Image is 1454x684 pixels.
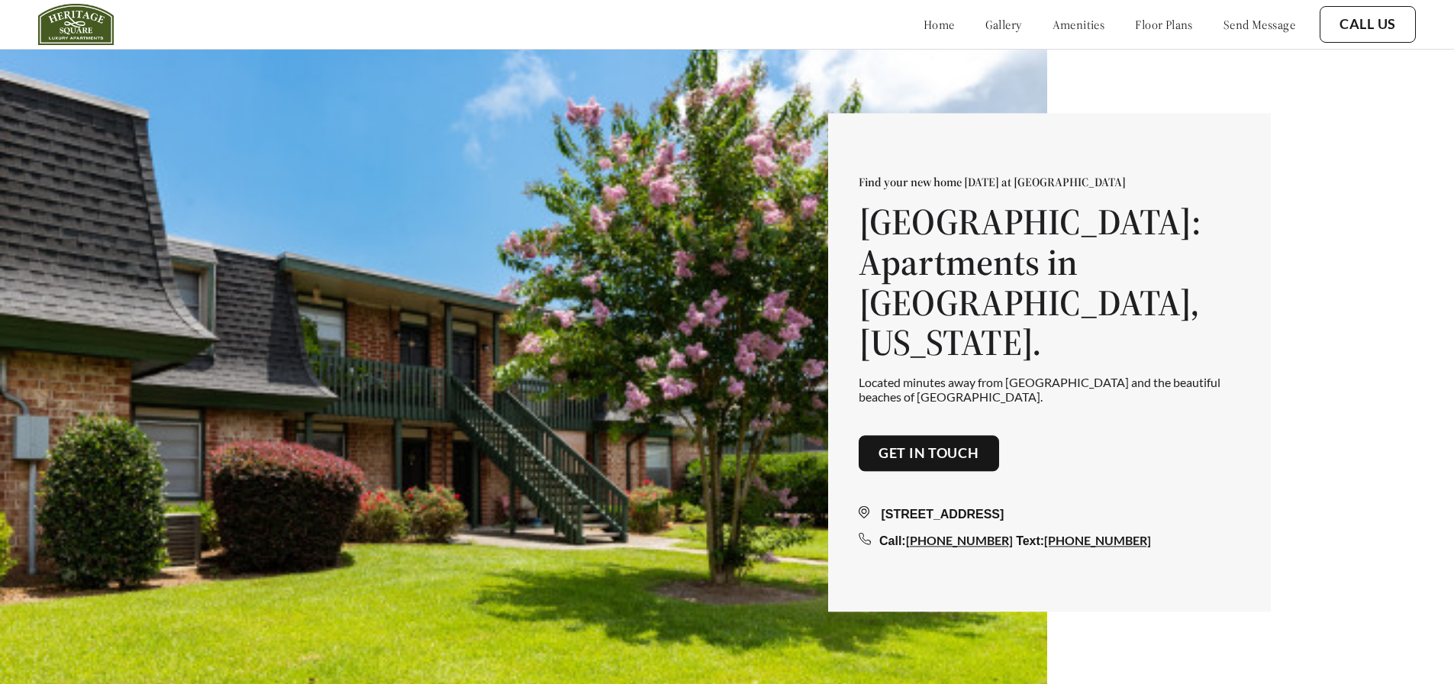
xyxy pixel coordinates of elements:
a: gallery [985,17,1022,32]
a: Get in touch [879,445,979,462]
button: Call Us [1320,6,1416,43]
a: send message [1223,17,1295,32]
a: floor plans [1135,17,1193,32]
div: [STREET_ADDRESS] [859,505,1240,524]
p: Find your new home [DATE] at [GEOGRAPHIC_DATA] [859,174,1240,189]
a: amenities [1053,17,1105,32]
a: home [924,17,955,32]
span: Call: [879,534,906,547]
a: [PHONE_NUMBER] [906,533,1013,547]
span: Text: [1016,534,1044,547]
a: Call Us [1340,16,1396,33]
p: Located minutes away from [GEOGRAPHIC_DATA] and the beautiful beaches of [GEOGRAPHIC_DATA]. [859,375,1240,404]
img: Company logo [38,4,114,45]
button: Get in touch [859,435,999,472]
a: [PHONE_NUMBER] [1044,533,1151,547]
h1: [GEOGRAPHIC_DATA]: Apartments in [GEOGRAPHIC_DATA], [US_STATE]. [859,202,1240,363]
